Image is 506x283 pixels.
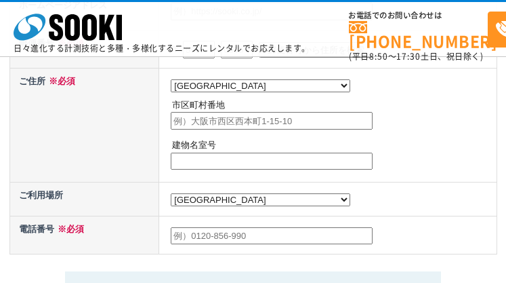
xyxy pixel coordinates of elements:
[9,216,159,254] th: 電話番号
[396,50,421,62] span: 17:30
[349,50,483,62] span: (平日 ～ 土日、祝日除く)
[171,193,350,206] select: /* 20250204 MOD ↑ */ /* 20241122 MOD ↑ */
[349,21,488,49] a: [PHONE_NUMBER]
[349,12,488,20] span: お電話でのお問い合わせは
[369,50,388,62] span: 8:50
[54,224,84,234] span: ※必須
[45,76,75,86] span: ※必須
[9,183,159,216] th: ご利用場所
[172,98,493,113] p: 市区町村番地
[171,227,373,245] input: 例）0120-856-990
[9,68,159,182] th: ご住所
[171,112,373,130] input: 例）大阪市西区西本町1-15-10
[14,44,310,52] p: 日々進化する計測技術と多種・多様化するニーズにレンタルでお応えします。
[172,138,493,153] p: 建物名室号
